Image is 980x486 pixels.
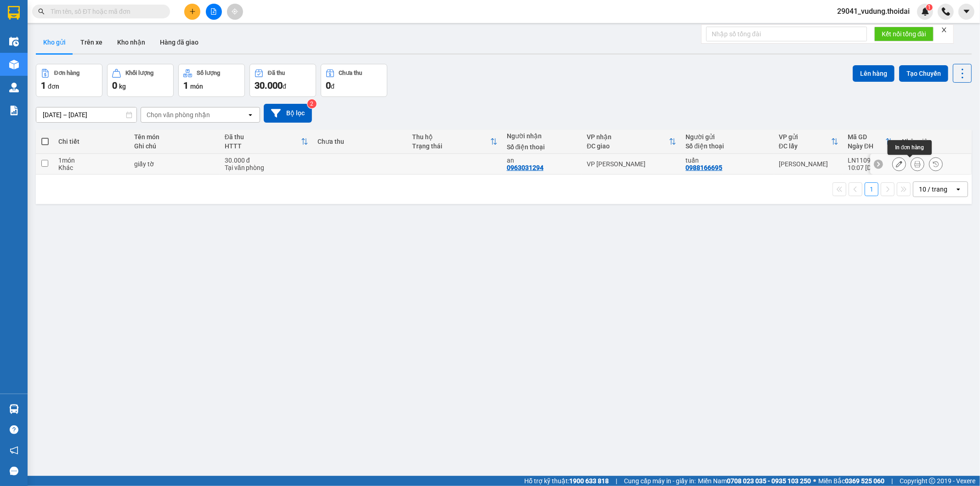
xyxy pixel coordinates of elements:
span: | [616,476,617,486]
img: warehouse-icon [9,37,19,46]
span: Hỗ trợ kỹ thuật: [524,476,609,486]
span: 0 [112,80,117,91]
div: VP [PERSON_NAME] [587,160,676,168]
svg: open [955,186,962,193]
button: Chưa thu0đ [321,64,387,97]
div: Người nhận [507,132,578,140]
button: Số lượng1món [178,64,245,97]
div: Chọn văn phòng nhận [147,110,210,119]
span: aim [232,8,238,15]
span: close [941,27,947,33]
span: | [891,476,893,486]
sup: 1 [926,4,933,11]
div: [PERSON_NAME] [779,160,838,168]
button: Tạo Chuyến [899,65,948,82]
button: 1 [865,182,878,196]
button: aim [227,4,243,20]
button: Hàng đã giao [153,31,206,53]
div: Nhân viên [902,138,966,145]
div: Tên món [134,133,215,141]
div: Trạng thái [412,142,490,150]
span: 1 [183,80,188,91]
span: đ [283,83,286,90]
div: In đơn hàng [888,140,932,155]
div: tuấn [685,157,770,164]
div: 0963031294 [507,164,544,171]
button: Kho nhận [110,31,153,53]
th: Toggle SortBy [843,130,897,154]
input: Select a date range. [36,107,136,122]
img: icon-new-feature [921,7,929,16]
div: 10:07 [DATE] [848,164,893,171]
div: LN1109250211 [848,157,893,164]
div: Đơn hàng [54,70,79,76]
span: notification [10,446,18,455]
span: đ [331,83,334,90]
div: VP nhận [587,133,669,141]
span: Miền Nam [698,476,811,486]
sup: 2 [307,99,317,108]
button: Lên hàng [853,65,895,82]
th: Toggle SortBy [220,130,313,154]
img: warehouse-icon [9,404,19,414]
button: Kho gửi [36,31,73,53]
div: Khác [58,164,125,171]
button: Kết nối tổng đài [874,27,934,41]
div: Ghi chú [134,142,215,150]
div: VP gửi [779,133,831,141]
div: ĐC lấy [779,142,831,150]
th: Toggle SortBy [774,130,843,154]
span: Cung cấp máy in - giấy in: [624,476,696,486]
span: file-add [210,8,217,15]
span: 0 [326,80,331,91]
span: 1 [928,4,931,11]
div: giấy tờ [134,160,215,168]
img: solution-icon [9,106,19,115]
div: 10 / trang [919,185,947,194]
th: Toggle SortBy [582,130,681,154]
div: Khối lượng [125,70,153,76]
strong: 0708 023 035 - 0935 103 250 [727,477,811,485]
button: Bộ lọc [264,104,312,123]
div: Chưa thu [317,138,403,145]
span: search [38,8,45,15]
input: Nhập số tổng đài [706,27,867,41]
div: Số điện thoại [685,142,770,150]
th: Toggle SortBy [408,130,502,154]
span: ⚪️ [813,479,816,483]
div: Thu hộ [412,133,490,141]
div: ĐC giao [587,142,669,150]
span: question-circle [10,425,18,434]
input: Tìm tên, số ĐT hoặc mã đơn [51,6,159,17]
span: 1 [41,80,46,91]
button: caret-down [958,4,974,20]
div: Tại văn phòng [225,164,309,171]
img: warehouse-icon [9,83,19,92]
svg: open [247,111,254,119]
div: Người gửi [685,133,770,141]
div: Mã GD [848,133,885,141]
div: HTTT [225,142,301,150]
div: Đã thu [225,133,301,141]
div: Chưa thu [339,70,363,76]
div: an [507,157,578,164]
div: Số điện thoại [507,143,578,151]
span: 29041_vudung.thoidai [830,6,917,17]
div: Sửa đơn hàng [892,157,906,171]
div: 1 món [58,157,125,164]
strong: 1900 633 818 [569,477,609,485]
span: món [190,83,203,90]
span: Kết nối tổng đài [882,29,926,39]
button: Trên xe [73,31,110,53]
div: Số lượng [197,70,220,76]
div: Ngày ĐH [848,142,885,150]
span: plus [189,8,196,15]
span: Miền Bắc [818,476,884,486]
span: message [10,467,18,475]
button: Đã thu30.000đ [249,64,316,97]
div: Đã thu [268,70,285,76]
button: plus [184,4,200,20]
button: Khối lượng0kg [107,64,174,97]
span: đơn [48,83,59,90]
span: 30.000 [255,80,283,91]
